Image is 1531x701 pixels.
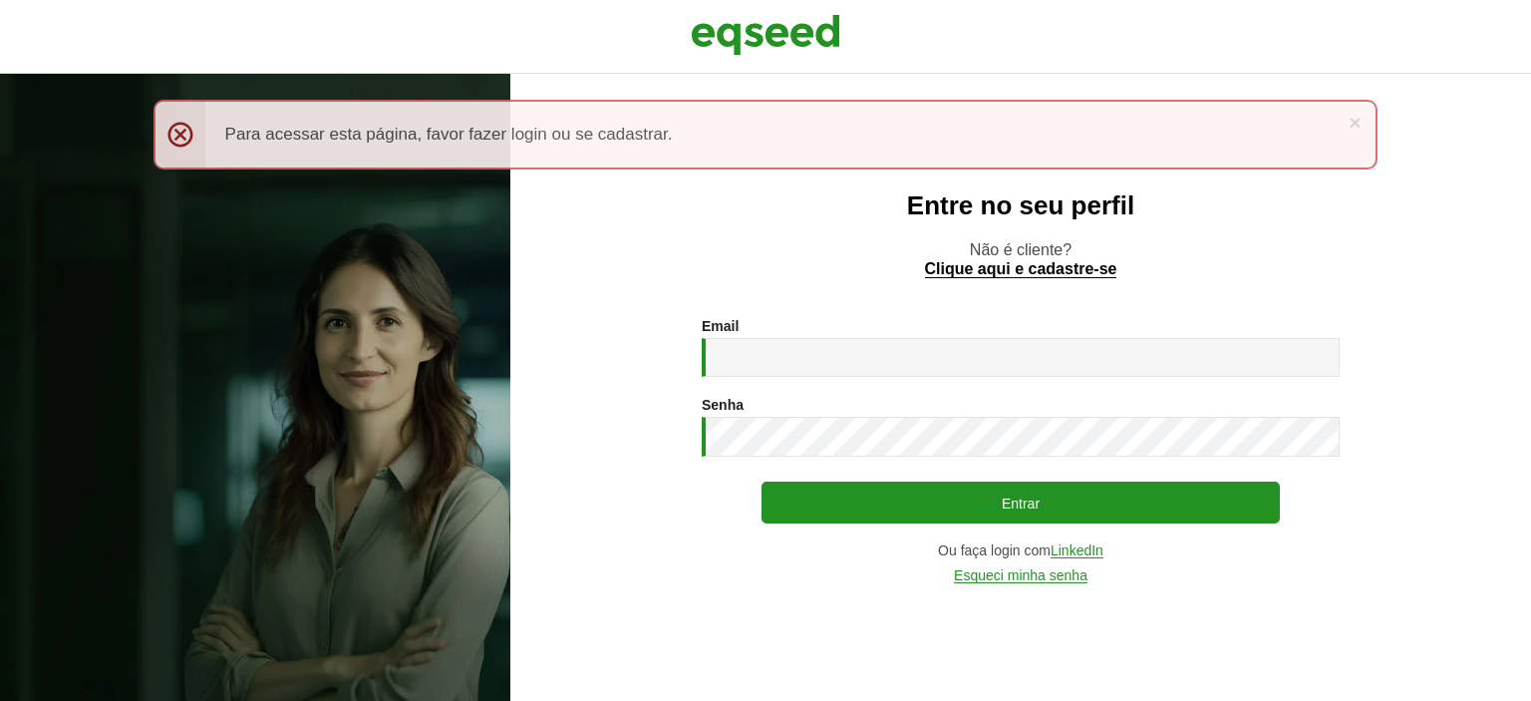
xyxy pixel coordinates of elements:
[762,482,1280,524] button: Entrar
[1051,543,1103,558] a: LinkedIn
[702,543,1340,558] div: Ou faça login com
[954,568,1087,583] a: Esqueci minha senha
[691,10,840,60] img: EqSeed Logo
[1349,112,1361,133] a: ×
[702,319,739,333] label: Email
[550,191,1491,220] h2: Entre no seu perfil
[550,240,1491,278] p: Não é cliente?
[702,398,744,412] label: Senha
[153,100,1378,170] div: Para acessar esta página, favor fazer login ou se cadastrar.
[925,261,1117,278] a: Clique aqui e cadastre-se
